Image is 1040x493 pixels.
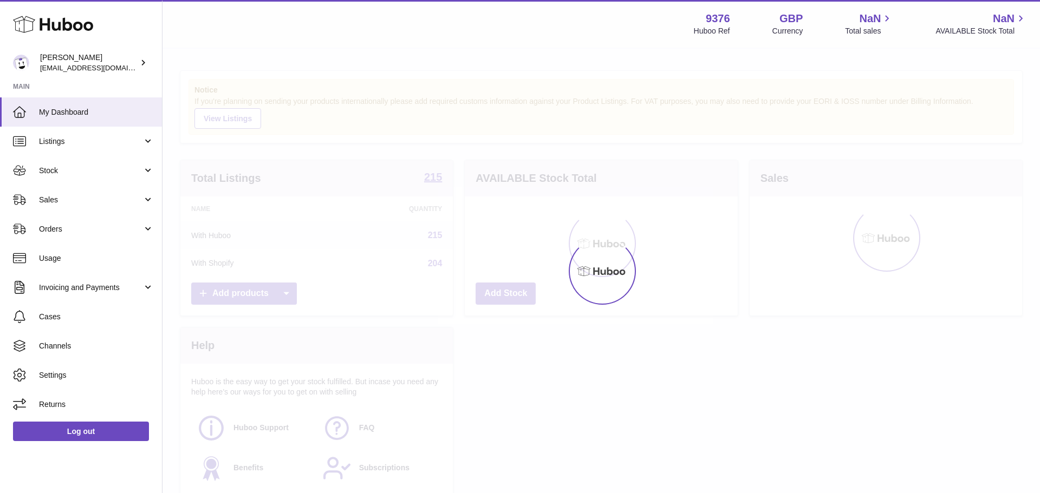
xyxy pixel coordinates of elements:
[40,63,159,72] span: [EMAIL_ADDRESS][DOMAIN_NAME]
[39,282,142,293] span: Invoicing and Payments
[845,11,893,36] a: NaN Total sales
[935,11,1027,36] a: NaN AVAILABLE Stock Total
[13,55,29,71] img: internalAdmin-9376@internal.huboo.com
[39,166,142,176] span: Stock
[706,11,730,26] strong: 9376
[772,26,803,36] div: Currency
[39,341,154,351] span: Channels
[39,195,142,205] span: Sales
[39,136,142,147] span: Listings
[39,399,154,410] span: Returns
[845,26,893,36] span: Total sales
[40,52,138,73] div: [PERSON_NAME]
[859,11,881,26] span: NaN
[39,253,154,264] span: Usage
[13,422,149,441] a: Log out
[694,26,730,36] div: Huboo Ref
[935,26,1027,36] span: AVAILABLE Stock Total
[39,370,154,380] span: Settings
[993,11,1015,26] span: NaN
[39,107,154,117] span: My Dashboard
[39,224,142,234] span: Orders
[779,11,803,26] strong: GBP
[39,312,154,322] span: Cases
